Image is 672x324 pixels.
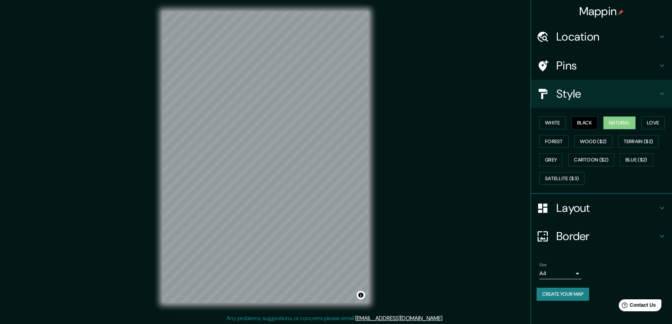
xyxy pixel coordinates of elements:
div: Layout [531,194,672,222]
button: Grey [539,153,563,166]
div: Location [531,23,672,51]
button: Natural [603,116,636,129]
button: Satellite ($3) [539,172,585,185]
div: . [444,314,446,323]
canvas: Map [162,11,369,303]
button: White [539,116,566,129]
h4: Border [556,229,658,243]
button: Black [571,116,598,129]
div: Pins [531,51,672,80]
button: Create your map [537,288,589,301]
h4: Pins [556,59,658,73]
button: Terrain ($2) [618,135,659,148]
p: Any problems, suggestions, or concerns please email . [226,314,443,323]
div: Style [531,80,672,108]
button: Cartoon ($2) [568,153,614,166]
button: Forest [539,135,569,148]
img: pin-icon.png [618,10,624,15]
h4: Location [556,30,658,44]
iframe: Help widget launcher [609,297,664,316]
div: . [443,314,444,323]
div: A4 [539,268,582,279]
h4: Style [556,87,658,101]
button: Love [641,116,665,129]
button: Wood ($2) [574,135,612,148]
a: [EMAIL_ADDRESS][DOMAIN_NAME] [355,314,442,322]
button: Blue ($2) [620,153,653,166]
h4: Layout [556,201,658,215]
h4: Mappin [579,4,624,18]
button: Toggle attribution [357,291,365,299]
div: Border [531,222,672,250]
label: Size [539,262,547,268]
